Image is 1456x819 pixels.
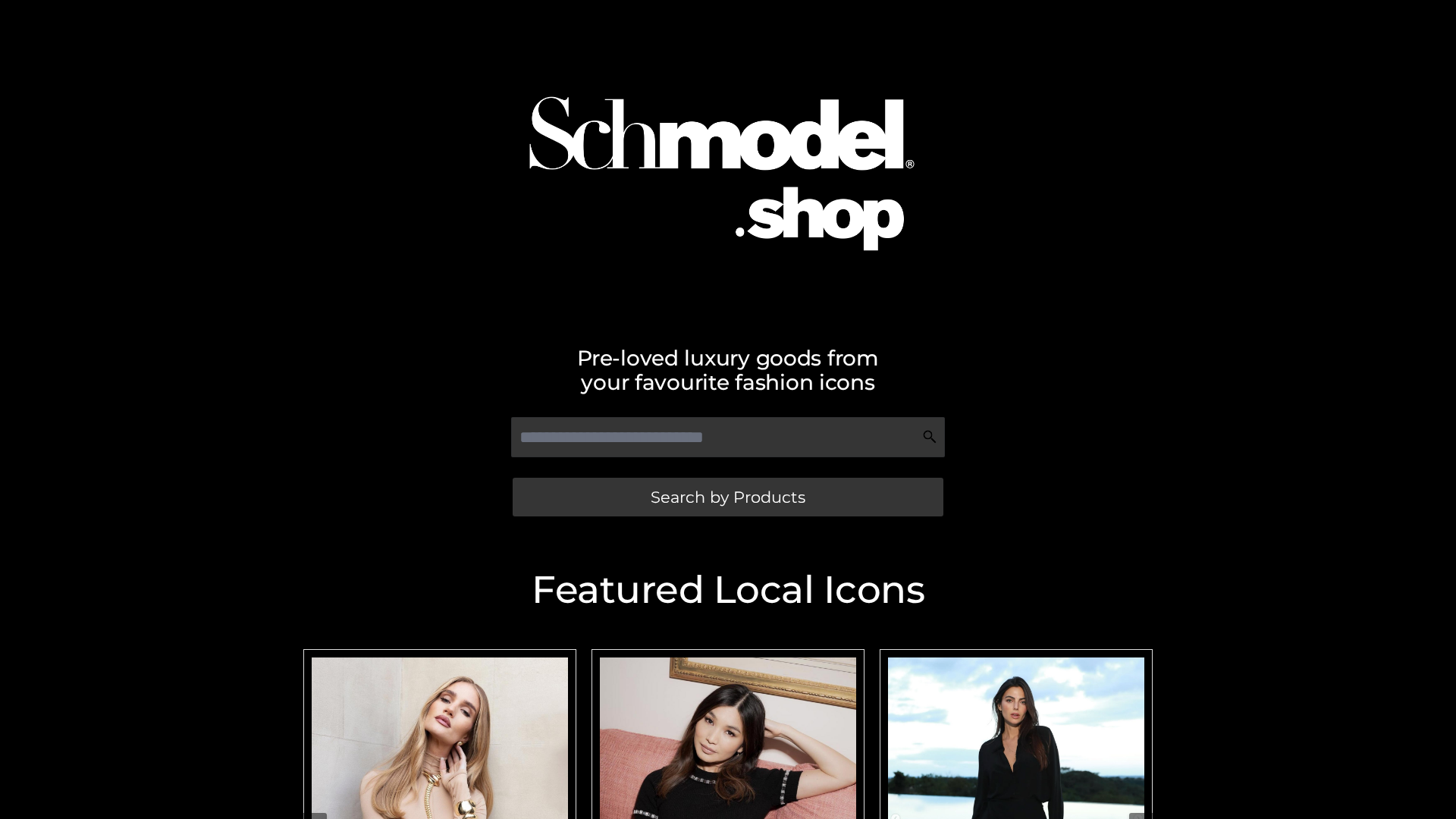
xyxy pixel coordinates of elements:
h2: Featured Local Icons​ [296,571,1160,609]
h2: Pre-loved luxury goods from your favourite fashion icons [296,346,1160,394]
a: Search by Products [513,478,943,516]
img: Search Icon [922,429,937,444]
span: Search by Products [651,489,805,505]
